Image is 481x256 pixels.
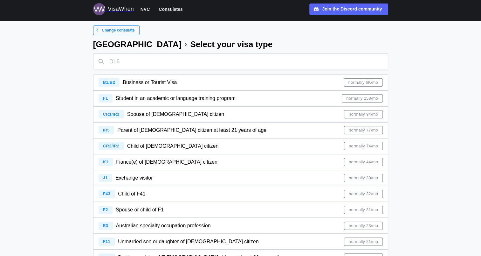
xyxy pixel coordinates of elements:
span: normally 77/mo [349,126,378,134]
span: normally 31/mo [349,206,378,214]
span: F1 [103,96,108,101]
span: F2 [103,207,108,212]
span: Fiancé(e) of [DEMOGRAPHIC_DATA] citizen [116,159,217,165]
a: Change consulate [93,25,140,35]
div: Select your visa type [190,40,272,48]
span: F11 [103,239,110,244]
span: CR1/IR1 [103,112,120,117]
span: NVC [141,5,150,13]
span: normally 23/mo [349,222,378,230]
span: CR2/IR2 [103,144,120,148]
a: CR2/IR2 Child of [DEMOGRAPHIC_DATA] citizennormally 74/mo [93,138,388,154]
span: Child of F41 [118,191,145,196]
span: normally 44/mo [349,158,378,166]
span: normally 39/mo [349,174,378,182]
div: › [184,40,187,48]
span: normally 21/mo [349,238,378,245]
span: Spouse or child of F1 [116,207,164,212]
span: Change consulate [102,26,134,35]
div: Join the Discord community [322,6,382,13]
span: Business or Tourist Visa [123,80,177,85]
span: J1 [103,175,108,180]
span: Australian specialty occupation profession [116,223,211,228]
span: Exchange visitor [115,175,153,181]
div: VisaWhen [108,5,134,14]
a: E3 Australian specialty occupation professionnormally 23/mo [93,218,388,234]
span: F43 [103,191,110,196]
a: F43 Child of F41normally 32/mo [93,186,388,202]
span: normally 6K/mo [348,79,378,86]
img: Logo for VisaWhen [93,3,105,15]
a: F2 Spouse or child of F1normally 31/mo [93,202,388,218]
a: F11 Unmarried son or daughter of [DEMOGRAPHIC_DATA] citizennormally 21/mo [93,234,388,250]
span: K1 [103,160,108,164]
span: Unmarried son or daughter of [DEMOGRAPHIC_DATA] citizen [118,239,258,244]
span: normally 32/mo [349,190,378,198]
span: B1/B2 [103,80,115,85]
span: normally 94/mo [349,110,378,118]
div: [GEOGRAPHIC_DATA] [93,40,182,48]
a: B1/B2 Business or Tourist Visanormally 6K/mo [93,75,388,90]
a: CR1/IR1 Spouse of [DEMOGRAPHIC_DATA] citizennormally 94/mo [93,106,388,122]
a: J1 Exchange visitornormally 39/mo [93,170,388,186]
a: IR5 Parent of [DEMOGRAPHIC_DATA] citizen at least 21 years of agenormally 77/mo [93,122,388,138]
a: Join the Discord community [309,4,388,15]
a: K1 Fiancé(e) of [DEMOGRAPHIC_DATA] citizennormally 44/mo [93,154,388,170]
span: Child of [DEMOGRAPHIC_DATA] citizen [127,143,218,149]
input: DL6 [93,53,388,69]
a: Logo for VisaWhen VisaWhen [93,3,134,15]
span: Student in an academic or language training program [116,96,236,101]
span: IR5 [103,128,110,132]
button: NVC [138,5,153,13]
span: E3 [103,223,108,228]
span: normally 258/mo [346,95,378,102]
span: Parent of [DEMOGRAPHIC_DATA] citizen at least 21 years of age [117,127,266,133]
span: normally 74/mo [349,142,378,150]
a: F1 Student in an academic or language training programnormally 258/mo [93,90,388,106]
button: Consulates [156,5,185,13]
span: Consulates [159,5,182,13]
span: Spouse of [DEMOGRAPHIC_DATA] citizen [127,111,224,117]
